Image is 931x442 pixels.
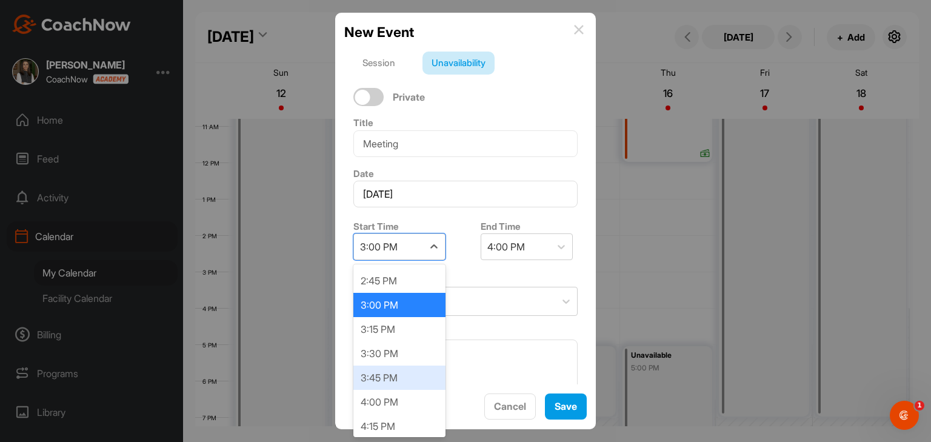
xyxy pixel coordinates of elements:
h2: New Event [344,22,414,42]
img: info [574,25,584,35]
div: 4:00 PM [487,239,525,254]
div: 4:15 PM [353,414,445,438]
span: 1 [915,401,924,410]
span: Save [555,400,577,412]
div: 2:45 PM [353,269,445,293]
label: Start Time [353,221,399,232]
div: Session [353,52,404,75]
div: 3:00 PM [360,239,398,254]
input: Select Date [353,181,578,207]
label: Title [353,117,373,129]
span: Cancel [494,400,526,412]
button: Cancel [484,393,536,420]
label: Date [353,168,374,179]
div: 3:00 PM [353,293,445,317]
label: End Time [481,221,521,232]
input: Event Name [353,130,578,157]
div: 3:45 PM [353,366,445,390]
div: Unavailability [422,52,495,75]
div: 3:15 PM [353,317,445,341]
button: Save [545,393,587,420]
iframe: Intercom live chat [890,401,919,430]
div: 4:00 PM [353,390,445,414]
div: 3:30 PM [353,341,445,366]
span: Private [393,91,425,104]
